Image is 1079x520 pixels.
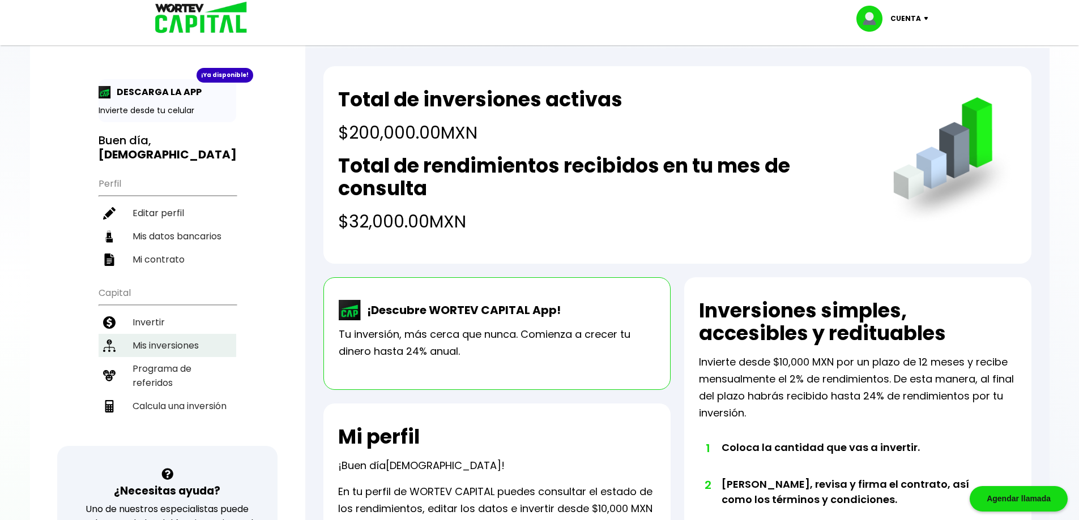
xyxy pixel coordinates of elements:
[197,68,253,83] div: ¡Ya disponible!
[705,476,710,493] span: 2
[338,209,870,234] h4: $32,000.00 MXN
[705,440,710,457] span: 1
[361,302,561,319] p: ¡Descubre WORTEV CAPITAL App!
[338,120,622,145] h4: $200,000.00 MXN
[103,369,116,382] img: recomiendanos-icon.9b8e9327.svg
[103,316,116,329] img: invertir-icon.b3b967d7.svg
[99,134,236,162] h3: Buen día,
[99,280,236,446] ul: Capital
[970,486,1068,512] div: Agendar llamada
[103,339,116,352] img: inversiones-icon.6695dc30.svg
[99,171,236,271] ul: Perfil
[99,334,236,357] a: Mis inversiones
[103,230,116,243] img: datos-icon.10cf9172.svg
[99,147,237,162] b: [DEMOGRAPHIC_DATA]
[338,154,870,200] h2: Total de rendimientos recibidos en tu mes de consulta
[699,354,1017,422] p: Invierte desde $10,000 MXN por un plazo de 12 meses y recibe mensualmente el 2% de rendimientos. ...
[888,97,1017,226] img: grafica.516fef24.png
[699,299,1017,345] h2: Inversiones simples, accesibles y redituables
[103,207,116,220] img: editar-icon.952d3147.svg
[103,400,116,412] img: calculadora-icon.17d418c4.svg
[339,300,361,320] img: wortev-capital-app-icon
[338,426,420,448] h2: Mi perfil
[338,457,505,474] p: ¡Buen día !
[99,311,236,334] a: Invertir
[111,85,202,99] p: DESCARGA LA APP
[722,440,985,476] li: Coloca la cantidad que vas a invertir.
[890,10,921,27] p: Cuenta
[99,225,236,248] a: Mis datos bancarios
[386,458,501,472] span: [DEMOGRAPHIC_DATA]
[103,253,116,266] img: contrato-icon.f2db500c.svg
[99,394,236,418] a: Calcula una inversión
[338,88,622,111] h2: Total de inversiones activas
[99,86,111,98] img: app-icon
[339,326,655,360] p: Tu inversión, más cerca que nunca. Comienza a crecer tu dinero hasta 24% anual.
[99,357,236,394] a: Programa de referidos
[99,248,236,271] a: Mi contrato
[921,17,936,20] img: icon-down
[114,483,220,499] h3: ¿Necesitas ayuda?
[99,105,236,117] p: Invierte desde tu celular
[856,6,890,32] img: profile-image
[99,201,236,225] a: Editar perfil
